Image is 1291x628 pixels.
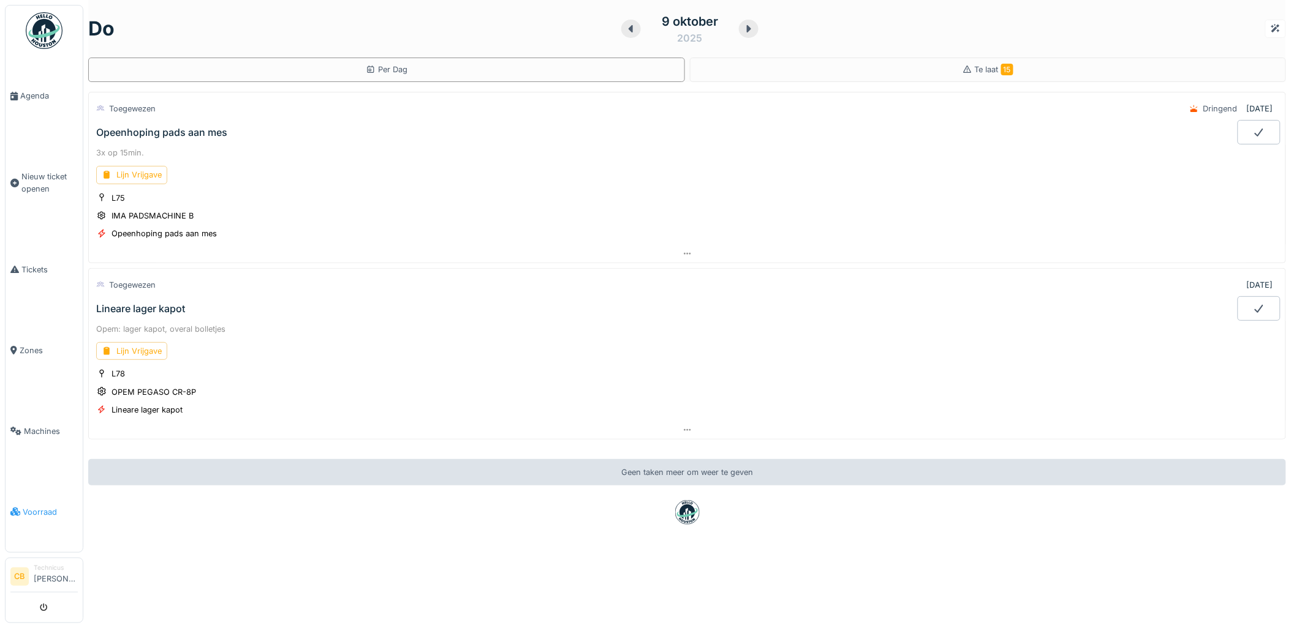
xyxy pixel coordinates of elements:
[109,103,156,114] div: Toegewezen
[6,229,83,310] a: Tickets
[21,171,78,194] span: Nieuw ticket openen
[21,264,78,275] span: Tickets
[10,563,78,592] a: CB Technicus[PERSON_NAME]
[112,404,183,416] div: Lineare lager kapot
[96,303,185,315] div: Lineare lager kapot
[34,563,78,572] div: Technicus
[34,563,78,589] li: [PERSON_NAME]
[1001,64,1013,75] span: 15
[675,500,700,525] img: badge-BVDL4wpA.svg
[1203,103,1238,114] div: Dringend
[6,310,83,391] a: Zones
[1247,103,1273,114] div: [DATE]
[678,31,703,45] div: 2025
[88,17,115,40] h1: do
[112,228,217,239] div: Opeenhoping pads aan mes
[112,210,194,222] div: IMA PADSMACHINE B
[96,147,1278,159] div: 3x op 15min.
[662,12,718,31] div: 9 oktober
[112,192,125,204] div: L75
[20,90,78,102] span: Agenda
[1247,279,1273,291] div: [DATE]
[88,459,1286,485] div: Geen taken meer om weer te geven
[20,345,78,356] span: Zones
[6,391,83,471] a: Machines
[6,471,83,552] a: Voorraad
[975,65,1013,74] span: Te laat
[10,567,29,586] li: CB
[24,425,78,437] span: Machines
[112,386,196,398] div: OPEM PEGASO CR-8P
[6,136,83,229] a: Nieuw ticket openen
[96,323,1278,335] div: Opem: lager kapot, overal bolletjes
[96,342,167,360] div: Lijn Vrijgave
[109,279,156,291] div: Toegewezen
[96,166,167,184] div: Lijn Vrijgave
[6,56,83,136] a: Agenda
[96,127,227,138] div: Opeenhoping pads aan mes
[112,368,125,379] div: L78
[366,64,407,75] div: Per Dag
[23,506,78,518] span: Voorraad
[26,12,62,49] img: Badge_color-CXgf-gQk.svg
